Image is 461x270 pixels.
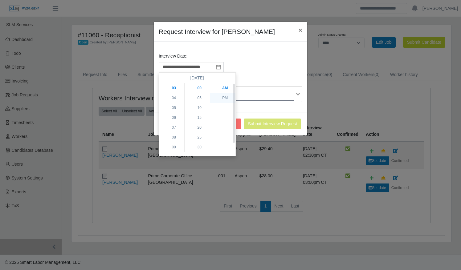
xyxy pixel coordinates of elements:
[185,103,214,113] li: 10
[185,83,214,93] li: 00
[159,27,275,37] h4: Request Interview for [PERSON_NAME]
[210,83,240,93] li: AM
[185,132,214,142] li: 25
[159,113,189,123] li: 06
[294,22,307,38] button: Close
[159,53,187,59] label: Interview Date:
[159,123,189,132] li: 07
[159,142,189,152] li: 09
[159,93,189,103] li: 04
[299,26,302,34] span: ×
[159,83,189,93] li: 03
[185,123,214,132] li: 20
[159,103,189,113] li: 05
[244,119,301,129] button: Submit Interview Request
[185,142,214,152] li: 30
[159,132,189,142] li: 08
[185,113,214,123] li: 15
[185,93,214,103] li: 05
[210,93,240,103] li: PM
[189,73,205,83] button: [DATE]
